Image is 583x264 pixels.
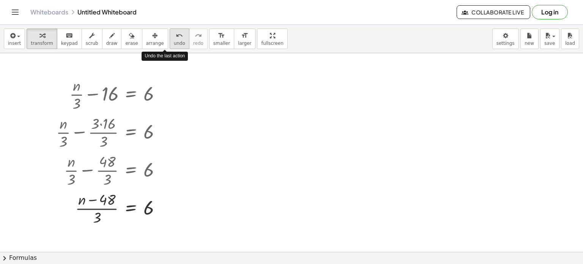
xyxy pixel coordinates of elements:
[540,28,559,49] button: save
[174,41,185,46] span: undo
[189,28,208,49] button: redoredo
[82,28,102,49] button: scrub
[213,41,230,46] span: smaller
[170,28,189,49] button: undoundo
[492,28,519,49] button: settings
[8,41,21,46] span: insert
[27,28,57,49] button: transform
[218,31,225,40] i: format_size
[463,9,524,16] span: Collaborate Live
[31,41,53,46] span: transform
[241,31,248,40] i: format_size
[193,41,203,46] span: redo
[195,31,202,40] i: redo
[9,6,21,18] button: Toggle navigation
[238,41,251,46] span: larger
[257,28,287,49] button: fullscreen
[61,41,78,46] span: keypad
[106,41,118,46] span: draw
[4,28,25,49] button: insert
[234,28,255,49] button: format_sizelarger
[125,41,138,46] span: erase
[142,28,168,49] button: arrange
[544,41,555,46] span: save
[565,41,575,46] span: load
[30,8,68,16] a: Whiteboards
[142,52,188,60] div: Undo the last action
[520,28,539,49] button: new
[525,41,534,46] span: new
[561,28,579,49] button: load
[57,28,82,49] button: keyboardkeypad
[457,5,530,19] button: Collaborate Live
[496,41,515,46] span: settings
[532,5,568,19] button: Log in
[102,28,122,49] button: draw
[146,41,164,46] span: arrange
[176,31,183,40] i: undo
[121,28,142,49] button: erase
[86,41,98,46] span: scrub
[261,41,283,46] span: fullscreen
[66,31,73,40] i: keyboard
[209,28,234,49] button: format_sizesmaller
